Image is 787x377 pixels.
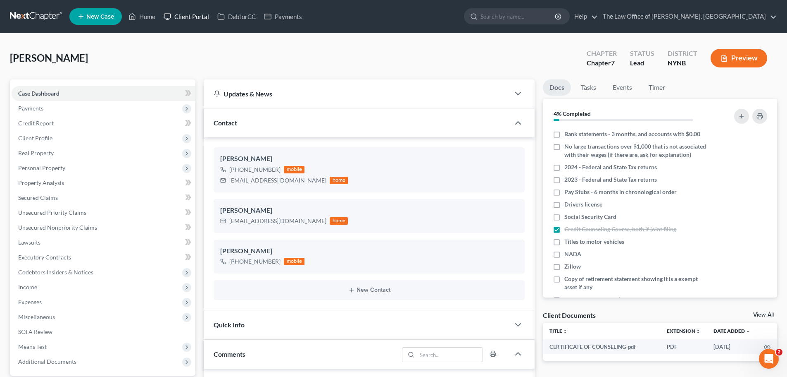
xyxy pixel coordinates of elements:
[12,205,195,220] a: Unsecured Priority Claims
[543,311,596,319] div: Client Documents
[86,14,114,20] span: New Case
[214,119,237,127] span: Contact
[18,343,47,350] span: Means Test
[711,49,767,67] button: Preview
[330,177,348,184] div: home
[284,258,304,265] div: mobile
[159,9,213,24] a: Client Portal
[260,9,306,24] a: Payments
[18,134,52,142] span: Client Profile
[124,9,159,24] a: Home
[229,257,281,266] div: [PHONE_NUMBER]
[630,49,654,58] div: Status
[746,329,751,334] i: expand_more
[18,164,65,171] span: Personal Property
[214,350,245,358] span: Comments
[18,194,58,201] span: Secured Claims
[587,58,617,68] div: Chapter
[229,176,326,185] div: [EMAIL_ADDRESS][DOMAIN_NAME]
[564,225,676,233] span: Credit Counseling Course, both if joint filing
[12,190,195,205] a: Secured Claims
[599,9,777,24] a: The Law Office of [PERSON_NAME], [GEOGRAPHIC_DATA]
[668,49,697,58] div: District
[18,105,43,112] span: Payments
[695,329,700,334] i: unfold_more
[713,328,751,334] a: Date Added expand_more
[564,275,711,291] span: Copy of retirement statement showing it is a exempt asset if any
[229,217,326,225] div: [EMAIL_ADDRESS][DOMAIN_NAME]
[12,324,195,339] a: SOFA Review
[630,58,654,68] div: Lead
[18,149,54,156] span: Real Property
[549,328,567,334] a: Titleunfold_more
[564,130,700,138] span: Bank statements - 3 months, and accounts with $0.00
[229,166,281,174] div: [PHONE_NUMBER]
[284,166,304,173] div: mobile
[214,89,500,98] div: Updates & News
[18,90,59,97] span: Case Dashboard
[18,239,40,246] span: Lawsuits
[18,328,52,335] span: SOFA Review
[213,9,260,24] a: DebtorCC
[564,175,657,184] span: 2023 - Federal and State Tax returns
[18,120,54,127] span: Credit Report
[12,220,195,235] a: Unsecured Nonpriority Claims
[606,79,639,96] a: Events
[12,250,195,265] a: Executory Contracts
[564,213,616,221] span: Social Security Card
[564,188,677,196] span: Pay Stubs - 6 months in chronological order
[668,58,697,68] div: NYNB
[564,163,657,171] span: 2024 - Federal and State Tax returns
[759,349,779,369] iframe: Intercom live chat
[564,262,581,271] span: Zillow
[564,238,624,246] span: Titles to motor vehicles
[220,287,518,293] button: New Contact
[554,110,591,117] strong: 4% Completed
[18,224,97,231] span: Unsecured Nonpriority Claims
[220,246,518,256] div: [PERSON_NAME]
[12,86,195,101] a: Case Dashboard
[660,339,707,354] td: PDF
[753,312,774,318] a: View All
[12,235,195,250] a: Lawsuits
[18,209,86,216] span: Unsecured Priority Claims
[564,200,602,209] span: Drivers license
[220,154,518,164] div: [PERSON_NAME]
[480,9,556,24] input: Search by name...
[12,116,195,131] a: Credit Report
[564,295,711,312] span: Additional Creditors (Medical, or Creditors not on Credit Report)
[18,269,93,276] span: Codebtors Insiders & Notices
[18,313,55,320] span: Miscellaneous
[18,298,42,305] span: Expenses
[611,59,615,67] span: 7
[220,206,518,216] div: [PERSON_NAME]
[587,49,617,58] div: Chapter
[642,79,672,96] a: Timer
[18,358,76,365] span: Additional Documents
[562,329,567,334] i: unfold_more
[543,339,660,354] td: CERTIFICATE OF COUNSELING-pdf
[707,339,757,354] td: [DATE]
[417,348,483,362] input: Search...
[214,321,245,329] span: Quick Info
[18,179,64,186] span: Property Analysis
[330,217,348,225] div: home
[564,250,581,258] span: NADA
[570,9,598,24] a: Help
[543,79,571,96] a: Docs
[12,175,195,190] a: Property Analysis
[564,142,711,159] span: No large transactions over $1,000 that is not associated with their wages (if there are, ask for ...
[776,349,782,355] span: 2
[574,79,603,96] a: Tasks
[18,254,71,261] span: Executory Contracts
[667,328,700,334] a: Extensionunfold_more
[10,52,88,64] span: [PERSON_NAME]
[18,283,37,291] span: Income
